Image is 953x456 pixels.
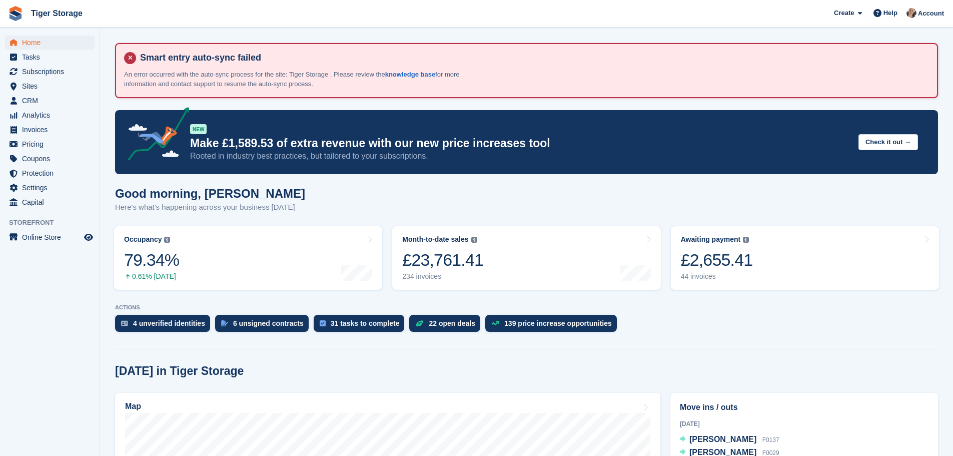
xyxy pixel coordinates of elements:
span: Pricing [22,137,82,151]
div: NEW [190,124,207,134]
span: Tasks [22,50,82,64]
h2: [DATE] in Tiger Storage [115,364,244,378]
button: Check it out → [858,134,918,151]
span: Protection [22,166,82,180]
span: F0137 [762,436,779,443]
div: 234 invoices [402,272,483,281]
a: Occupancy 79.34% 0.61% [DATE] [114,226,382,290]
span: Invoices [22,123,82,137]
a: 31 tasks to complete [314,315,410,337]
div: Awaiting payment [681,235,741,244]
a: menu [5,152,95,166]
span: Help [883,8,897,18]
div: 22 open deals [429,319,475,327]
a: Month-to-date sales £23,761.41 234 invoices [392,226,660,290]
a: 6 unsigned contracts [215,315,314,337]
div: Occupancy [124,235,162,244]
a: menu [5,94,95,108]
h2: Map [125,402,141,411]
span: Account [918,9,944,19]
p: An error occurred with the auto-sync process for the site: Tiger Storage . Please review the for ... [124,70,474,89]
div: 6 unsigned contracts [233,319,304,327]
a: menu [5,166,95,180]
a: menu [5,137,95,151]
span: Subscriptions [22,65,82,79]
a: menu [5,181,95,195]
div: 44 invoices [681,272,753,281]
span: Capital [22,195,82,209]
span: Home [22,36,82,50]
img: icon-info-grey-7440780725fd019a000dd9b08b2336e03edf1995a4989e88bcd33f0948082b44.svg [743,237,749,243]
span: Create [834,8,854,18]
div: Month-to-date sales [402,235,468,244]
div: [DATE] [680,419,928,428]
a: menu [5,50,95,64]
span: Settings [22,181,82,195]
img: verify_identity-adf6edd0f0f0b5bbfe63781bf79b02c33cf7c696d77639b501bdc392416b5a36.svg [121,320,128,326]
a: menu [5,79,95,93]
p: Make £1,589.53 of extra revenue with our new price increases tool [190,136,850,151]
span: Coupons [22,152,82,166]
h2: Move ins / outs [680,401,928,413]
a: [PERSON_NAME] F0137 [680,433,779,446]
span: CRM [22,94,82,108]
div: 139 price increase opportunities [504,319,612,327]
span: Storefront [9,218,100,228]
img: icon-info-grey-7440780725fd019a000dd9b08b2336e03edf1995a4989e88bcd33f0948082b44.svg [471,237,477,243]
img: task-75834270c22a3079a89374b754ae025e5fb1db73e45f91037f5363f120a921f8.svg [320,320,326,326]
p: ACTIONS [115,304,938,311]
a: menu [5,230,95,244]
span: [PERSON_NAME] [689,435,756,443]
a: Preview store [83,231,95,243]
a: menu [5,108,95,122]
h4: Smart entry auto-sync failed [136,52,929,64]
img: contract_signature_icon-13c848040528278c33f63329250d36e43548de30e8caae1d1a13099fd9432cc5.svg [221,320,228,326]
span: Sites [22,79,82,93]
a: menu [5,123,95,137]
a: 22 open deals [409,315,485,337]
a: Tiger Storage [27,5,87,22]
a: 139 price increase opportunities [485,315,622,337]
div: £2,655.41 [681,250,753,270]
a: menu [5,65,95,79]
a: 4 unverified identities [115,315,215,337]
img: price-adjustments-announcement-icon-8257ccfd72463d97f412b2fc003d46551f7dbcb40ab6d574587a9cd5c0d94... [120,107,190,164]
span: Analytics [22,108,82,122]
a: menu [5,36,95,50]
a: Awaiting payment £2,655.41 44 invoices [671,226,939,290]
div: 0.61% [DATE] [124,272,179,281]
p: Here's what's happening across your business [DATE] [115,202,305,213]
a: menu [5,195,95,209]
img: stora-icon-8386f47178a22dfd0bd8f6a31ec36ba5ce8667c1dd55bd0f319d3a0aa187defe.svg [8,6,23,21]
span: Online Store [22,230,82,244]
h1: Good morning, [PERSON_NAME] [115,187,305,200]
div: £23,761.41 [402,250,483,270]
img: icon-info-grey-7440780725fd019a000dd9b08b2336e03edf1995a4989e88bcd33f0948082b44.svg [164,237,170,243]
img: price_increase_opportunities-93ffe204e8149a01c8c9dc8f82e8f89637d9d84a8eef4429ea346261dce0b2c0.svg [491,321,499,325]
div: 79.34% [124,250,179,270]
div: 31 tasks to complete [331,319,400,327]
div: 4 unverified identities [133,319,205,327]
img: Becky Martin [906,8,916,18]
img: deal-1b604bf984904fb50ccaf53a9ad4b4a5d6e5aea283cecdc64d6e3604feb123c2.svg [415,320,424,327]
p: Rooted in industry best practices, but tailored to your subscriptions. [190,151,850,162]
a: knowledge base [385,71,435,78]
